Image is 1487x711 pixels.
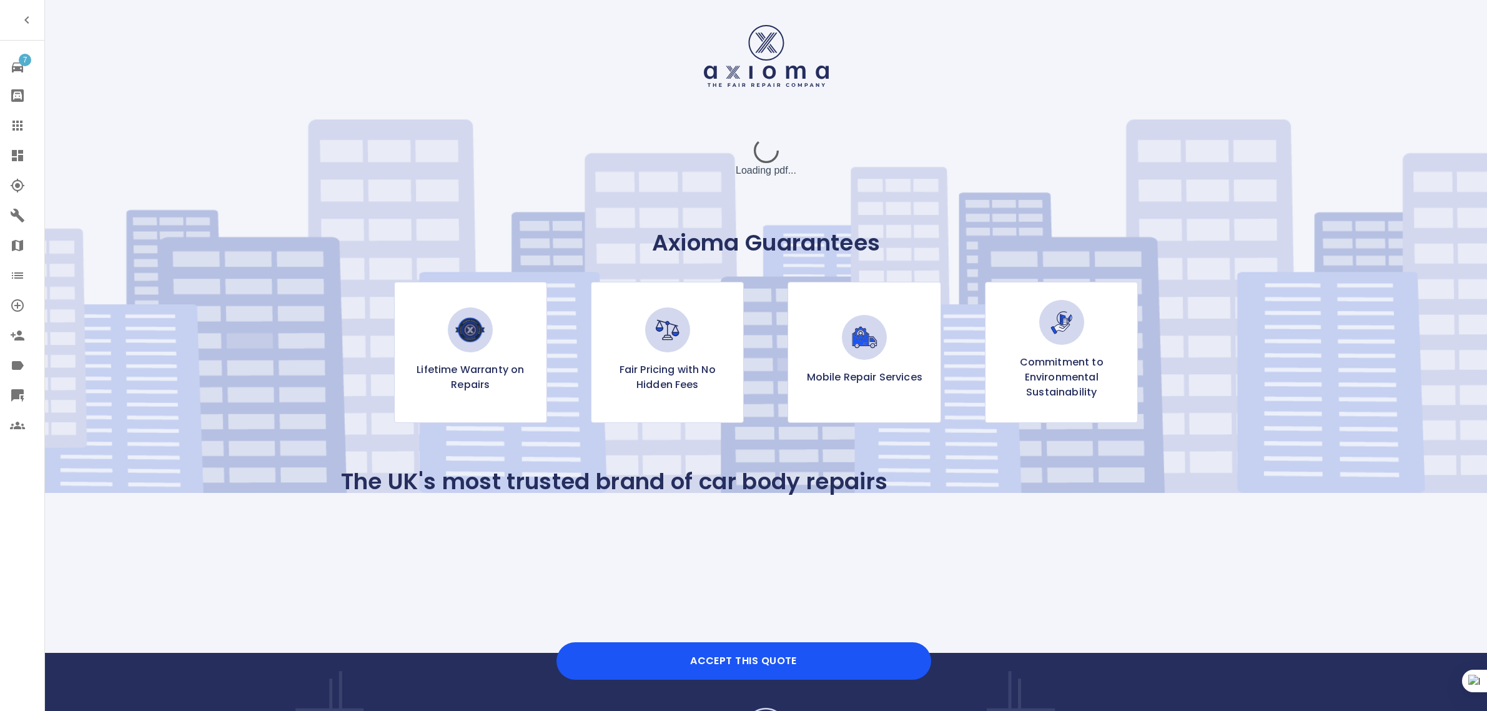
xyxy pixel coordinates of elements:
button: Accept this Quote [556,642,931,680]
p: The UK's most trusted brand of car body repairs [341,468,888,495]
img: Logo [704,25,829,87]
p: Lifetime Warranty on Repairs [405,362,536,392]
p: Mobile Repair Services [807,370,922,385]
img: Mobile Repair Services [842,315,887,360]
img: Fair Pricing with No Hidden Fees [645,307,690,352]
div: Loading pdf... [673,127,860,189]
p: Commitment to Environmental Sustainability [995,355,1127,400]
img: Commitment to Environmental Sustainability [1039,300,1084,345]
iframe: Customer reviews powered by Trustpilot [341,515,1192,603]
img: Lifetime Warranty on Repairs [448,307,493,352]
p: Fair Pricing with No Hidden Fees [601,362,733,392]
p: Axioma Guarantees [341,229,1192,257]
span: 7 [19,54,31,66]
